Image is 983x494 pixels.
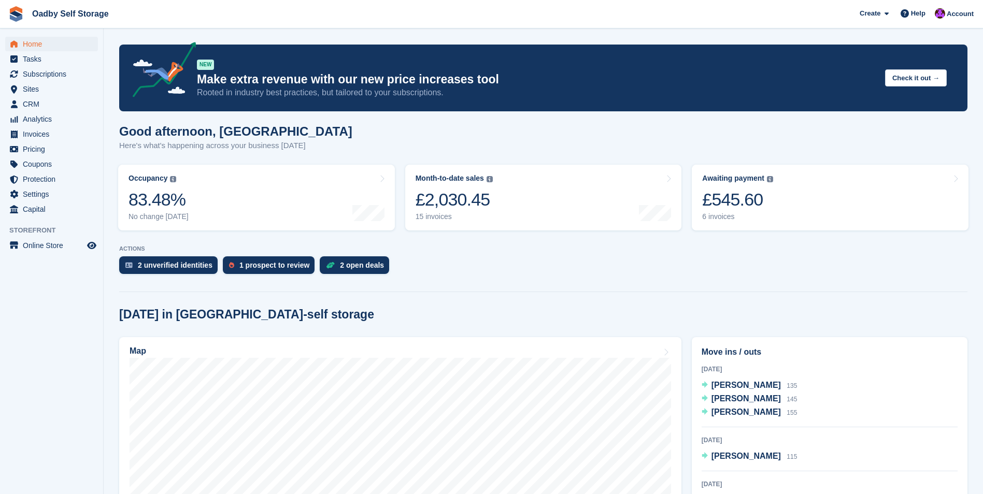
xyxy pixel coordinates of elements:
span: Home [23,37,85,51]
a: menu [5,157,98,171]
p: Make extra revenue with our new price increases tool [197,72,877,87]
a: menu [5,172,98,186]
img: stora-icon-8386f47178a22dfd0bd8f6a31ec36ba5ce8667c1dd55bd0f319d3a0aa187defe.svg [8,6,24,22]
h2: Map [130,346,146,356]
span: CRM [23,97,85,111]
div: [DATE] [702,480,958,489]
a: menu [5,238,98,253]
div: 83.48% [129,189,189,210]
span: [PERSON_NAME] [711,452,781,460]
img: deal-1b604bf984904fb50ccaf53a9ad4b4a5d6e5aea283cecdc64d6e3604feb123c2.svg [326,261,335,269]
span: Capital [23,202,85,216]
a: menu [5,142,98,156]
a: [PERSON_NAME] 115 [702,450,797,463]
p: Rooted in industry best practices, but tailored to your subscriptions. [197,87,877,98]
span: Sites [23,82,85,96]
a: Month-to-date sales £2,030.45 15 invoices [405,165,682,230]
span: Create [860,8,880,19]
div: Month-to-date sales [416,174,484,183]
span: [PERSON_NAME] [711,408,781,416]
span: Help [911,8,925,19]
a: Oadby Self Storage [28,5,113,22]
a: menu [5,187,98,201]
div: 1 prospect to review [239,261,309,269]
p: ACTIONS [119,245,967,252]
h2: [DATE] in [GEOGRAPHIC_DATA]-self storage [119,308,374,322]
span: Pricing [23,142,85,156]
div: [DATE] [702,435,958,445]
a: menu [5,112,98,126]
div: 2 open deals [340,261,384,269]
span: Settings [23,187,85,201]
span: Subscriptions [23,67,85,81]
div: No change [DATE] [129,212,189,221]
a: menu [5,97,98,111]
img: icon-info-grey-7440780725fd019a000dd9b08b2336e03edf1995a4989e88bcd33f0948082b44.svg [170,176,176,182]
div: £545.60 [702,189,773,210]
a: menu [5,67,98,81]
div: Occupancy [129,174,167,183]
span: Account [947,9,974,19]
span: Storefront [9,225,103,236]
span: Tasks [23,52,85,66]
a: [PERSON_NAME] 155 [702,406,797,419]
span: 135 [787,382,797,389]
a: menu [5,82,98,96]
span: 145 [787,396,797,403]
h2: Move ins / outs [702,346,958,358]
div: 2 unverified identities [138,261,212,269]
span: 115 [787,453,797,460]
a: Occupancy 83.48% No change [DATE] [118,165,395,230]
span: Invoices [23,127,85,141]
span: Online Store [23,238,85,253]
p: Here's what's happening across your business [DATE] [119,140,352,152]
a: menu [5,127,98,141]
button: Check it out → [885,69,947,86]
div: NEW [197,60,214,70]
a: 2 unverified identities [119,256,223,279]
span: Coupons [23,157,85,171]
span: Protection [23,172,85,186]
div: 15 invoices [416,212,493,221]
div: [DATE] [702,365,958,374]
a: 2 open deals [320,256,394,279]
div: 6 invoices [702,212,773,221]
img: icon-info-grey-7440780725fd019a000dd9b08b2336e03edf1995a4989e88bcd33f0948082b44.svg [487,176,493,182]
a: menu [5,37,98,51]
div: £2,030.45 [416,189,493,210]
img: prospect-51fa495bee0391a8d652442698ab0144808aea92771e9ea1ae160a38d050c398.svg [229,262,234,268]
img: Sanjeave Nagra [935,8,945,19]
a: [PERSON_NAME] 135 [702,379,797,393]
a: menu [5,52,98,66]
a: [PERSON_NAME] 145 [702,393,797,406]
span: 155 [787,409,797,416]
a: 1 prospect to review [223,256,320,279]
span: Analytics [23,112,85,126]
div: Awaiting payment [702,174,764,183]
img: price-adjustments-announcement-icon-8257ccfd72463d97f412b2fc003d46551f7dbcb40ab6d574587a9cd5c0d94... [124,42,196,101]
span: [PERSON_NAME] [711,394,781,403]
a: Preview store [86,239,98,252]
h1: Good afternoon, [GEOGRAPHIC_DATA] [119,124,352,138]
span: [PERSON_NAME] [711,381,781,389]
img: verify_identity-adf6edd0f0f0b5bbfe63781bf79b02c33cf7c696d77639b501bdc392416b5a36.svg [125,262,133,268]
a: Awaiting payment £545.60 6 invoices [692,165,968,230]
img: icon-info-grey-7440780725fd019a000dd9b08b2336e03edf1995a4989e88bcd33f0948082b44.svg [767,176,773,182]
a: menu [5,202,98,216]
